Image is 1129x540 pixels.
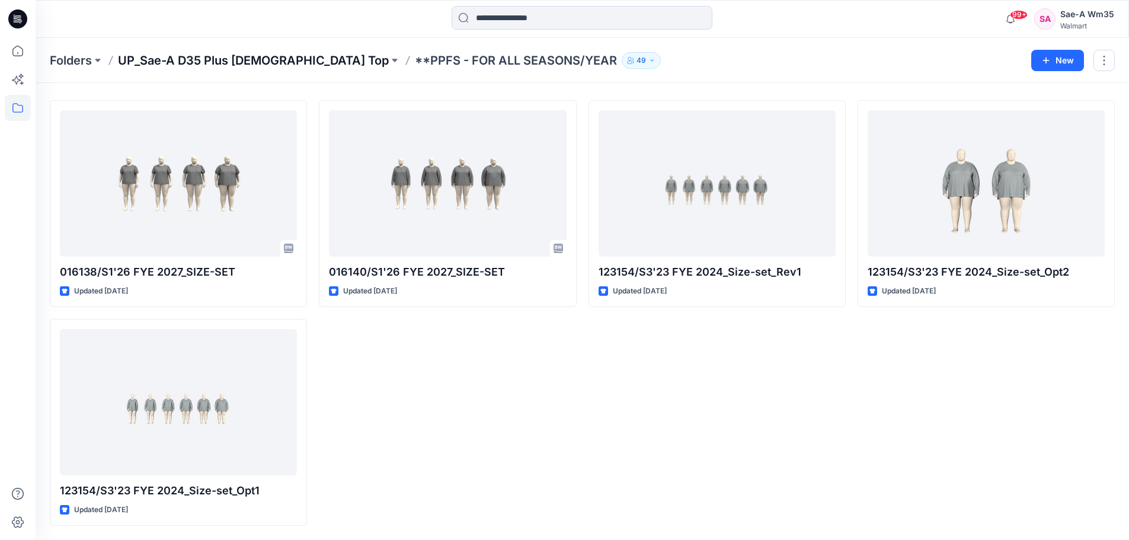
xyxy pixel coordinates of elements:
p: 123154/S3'23 FYE 2024_Size-set_Opt1 [60,483,297,499]
div: SA [1034,8,1056,30]
a: 016140/S1'26 FYE 2027_SIZE-SET [329,110,566,257]
p: Updated [DATE] [74,285,128,298]
p: 123154/S3'23 FYE 2024_Size-set_Opt2 [868,264,1105,280]
p: 016140/S1'26 FYE 2027_SIZE-SET [329,264,566,280]
p: 123154/S3'23 FYE 2024_Size-set_Rev1 [599,264,836,280]
div: Sae-A Wm35 [1060,7,1114,21]
a: 123154/S3'23 FYE 2024_Size-set_Rev1 [599,110,836,257]
button: New [1031,50,1084,71]
p: Updated [DATE] [613,285,667,298]
p: 016138/S1'26 FYE 2027_SIZE-SET [60,264,297,280]
p: Updated [DATE] [882,285,936,298]
p: Updated [DATE] [343,285,397,298]
a: 016138/S1'26 FYE 2027_SIZE-SET [60,110,297,257]
p: 49 [637,54,646,67]
p: **PPFS - FOR ALL SEASONS/YEAR [415,52,617,69]
button: 49 [622,52,661,69]
a: Folders [50,52,92,69]
a: UP_Sae-A D35 Plus [DEMOGRAPHIC_DATA] Top [118,52,389,69]
div: Walmart [1060,21,1114,30]
p: Updated [DATE] [74,504,128,516]
a: 123154/S3'23 FYE 2024_Size-set_Opt2 [868,110,1105,257]
a: 123154/S3'23 FYE 2024_Size-set_Opt1 [60,329,297,475]
span: 99+ [1010,10,1028,20]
